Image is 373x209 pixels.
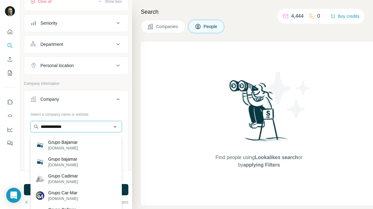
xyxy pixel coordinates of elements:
[40,41,63,47] div: Department
[48,196,78,202] p: [DOMAIN_NAME]
[48,145,78,151] p: [DOMAIN_NAME]
[48,139,78,145] p: Grupo Bajamar
[24,199,42,205] button: Clear
[156,23,179,30] span: Companies
[24,92,128,109] button: Company
[204,23,218,30] span: People
[5,110,15,121] button: Use Surfe API
[5,124,15,135] button: Dashboard
[6,188,21,203] div: Open Intercom Messenger
[24,16,128,31] button: Seniority
[36,141,44,149] img: Grupo Bajamar
[5,67,15,79] button: My lists
[48,173,78,179] p: Grupo Cadimar
[48,156,78,162] p: Grupo bajamar
[36,158,44,166] img: Grupo bajamar
[255,155,298,160] span: Lookalikes search
[5,138,15,149] button: Feedback
[5,26,15,37] button: Quick start
[36,174,44,183] img: Grupo Cadimar
[227,78,291,148] img: Surfe Illustration - Woman searching with binoculars
[48,190,78,196] p: Grupo Car-Mar
[5,40,15,51] button: Search
[209,154,309,169] span: Find people using or by
[24,184,128,195] button: Run search
[5,54,15,65] button: Enrich CSV
[5,6,15,16] img: Avatar
[24,37,128,52] button: Department
[48,162,78,168] p: [DOMAIN_NAME]
[30,109,122,117] div: Select a company name or website
[24,81,128,86] p: Company information
[24,58,128,73] button: Personal location
[40,96,59,102] div: Company
[36,191,44,200] img: Grupo Car-Mar
[40,62,74,69] div: Personal location
[141,7,366,16] h4: Search
[317,12,320,20] p: 0
[330,12,359,21] button: Buy credits
[5,96,15,108] button: Use Surfe on LinkedIn
[291,12,304,20] p: 4,444
[48,179,78,185] p: [DOMAIN_NAME]
[40,20,57,26] div: Seniority
[259,67,315,123] img: Surfe Illustration - Stars
[243,162,280,168] span: applying Filters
